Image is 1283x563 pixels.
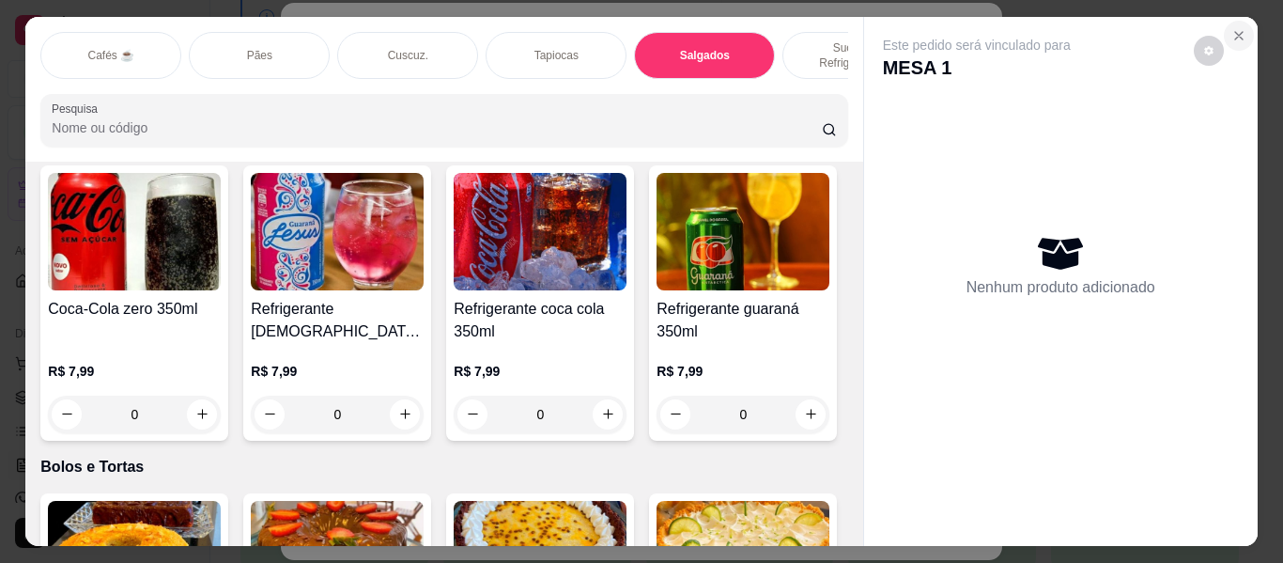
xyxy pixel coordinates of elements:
img: product-image [454,173,626,290]
h4: Refrigerante guaraná 350ml [657,298,829,343]
input: Pesquisa [52,118,822,137]
label: Pesquisa [52,101,104,117]
p: Sucos e Refrigerantes [798,40,907,70]
p: Nenhum produto adicionado [966,276,1155,299]
button: decrease-product-quantity [255,399,285,430]
p: Pães [247,48,272,63]
p: R$ 7,99 [454,362,626,381]
button: decrease-product-quantity [457,399,487,430]
button: increase-product-quantity [796,399,826,430]
button: increase-product-quantity [593,399,623,430]
h4: Coca-Cola zero 350ml [48,298,221,321]
p: MESA 1 [883,55,1071,81]
button: decrease-product-quantity [1194,36,1224,66]
button: increase-product-quantity [187,399,217,430]
img: product-image [251,173,424,290]
p: R$ 7,99 [657,362,829,381]
img: product-image [48,173,221,290]
img: product-image [657,173,829,290]
button: increase-product-quantity [390,399,420,430]
h4: Refrigerante [DEMOGRAPHIC_DATA] 350ml [251,298,424,343]
button: Close [1224,21,1254,51]
p: Bolos e Tortas [40,456,847,478]
button: decrease-product-quantity [52,399,82,430]
button: decrease-product-quantity [660,399,690,430]
p: Tapiocas [534,48,579,63]
p: R$ 7,99 [48,362,221,381]
p: Salgados [680,48,730,63]
p: Este pedido será vinculado para [883,36,1071,55]
h4: Refrigerante coca cola 350ml [454,298,626,343]
p: Cuscuz. [388,48,428,63]
p: Cafés ☕ [87,48,134,63]
p: R$ 7,99 [251,362,424,381]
